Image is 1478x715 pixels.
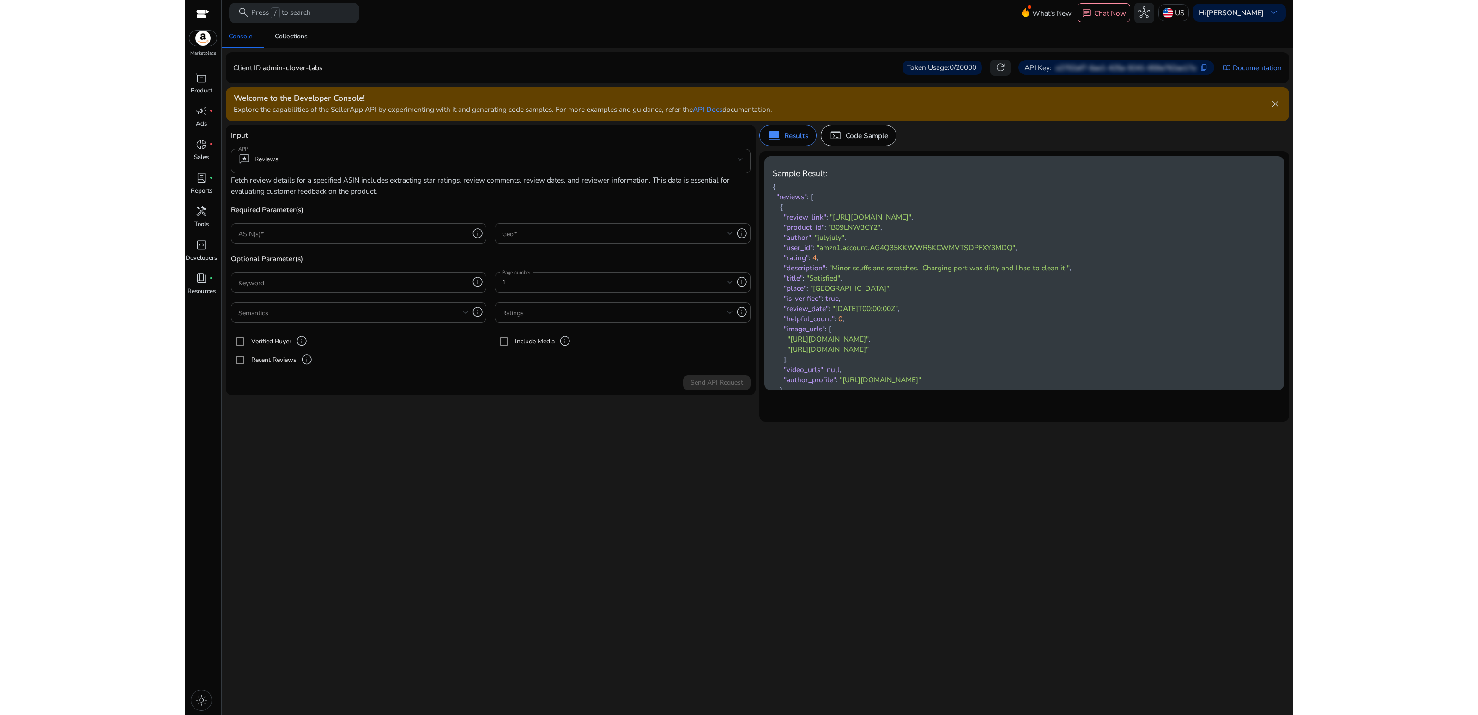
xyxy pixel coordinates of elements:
[832,304,898,313] span: "[DATE]T00:00:00Z"
[185,69,218,103] a: inventory_2Product
[238,153,279,165] div: Reviews
[898,304,900,313] span: ,
[822,293,824,303] span: :
[231,204,751,223] p: Required Parameter(s)
[1032,5,1072,21] span: What's New
[1175,5,1184,21] p: US
[1056,62,1196,73] p: e2702af7-6ae1-425a-9241-659a762ae17a
[784,365,823,374] span: "video_urls"
[238,153,250,165] span: reviews
[880,222,882,232] span: ,
[188,287,216,296] p: Resources
[231,130,751,149] p: Input
[196,120,207,129] p: Ads
[784,314,835,324] span: "helpful_count"
[1223,64,1231,72] span: import_contacts
[811,232,813,242] span: :
[1200,64,1208,72] span: content_copy
[249,355,297,365] label: Recent Reviews
[780,202,783,212] span: {
[773,182,775,191] span: {
[838,314,842,324] span: 0
[185,237,218,270] a: code_blocksDevelopers
[782,385,784,395] span: ,
[513,336,555,346] label: Include Media
[185,136,218,170] a: donut_smallfiber_manual_recordSales
[773,169,1260,178] h4: Sample Result:
[829,304,830,313] span: :
[237,6,249,18] span: search
[817,253,818,263] span: ,
[786,354,788,364] span: ,
[784,263,825,273] span: "description"
[251,7,311,18] p: Press to search
[195,72,207,84] span: inventory_2
[784,273,803,283] span: "title"
[263,62,322,73] p: admin-clover-labs
[194,220,209,229] p: Tools
[784,375,836,385] span: "author_profile"
[231,175,751,196] p: Fetch review details for a specified ASIN includes extracting star ratings, review comments, revi...
[1134,3,1155,23] button: hub
[195,239,207,251] span: code_blocks
[844,232,846,242] span: ,
[776,192,807,202] span: "reviews"
[811,192,813,202] span: [
[271,7,279,18] span: /
[784,253,809,263] span: "rating"
[1082,8,1092,18] span: chat
[472,276,484,288] span: info
[472,227,484,239] span: info
[846,130,888,141] p: Code Sample
[195,205,207,217] span: handyman
[827,365,840,374] span: null
[195,139,207,151] span: donut_small
[823,365,825,374] span: :
[784,243,813,252] span: "user_id"
[1199,9,1264,16] p: Hi
[950,62,976,73] span: 0/20000
[1163,8,1173,18] img: us.svg
[807,192,809,202] span: :
[209,276,213,281] span: fiber_manual_record
[787,344,869,354] span: "[URL][DOMAIN_NAME]"
[806,283,808,293] span: :
[1015,243,1017,252] span: ,
[209,176,213,180] span: fiber_manual_record
[195,272,207,284] span: book_4
[249,336,291,346] label: Verified Buyer
[195,172,207,184] span: lab_profile
[195,105,207,117] span: campaign
[472,306,484,318] span: info
[784,232,811,242] span: "author"
[784,283,806,293] span: "place"
[835,314,836,324] span: :
[693,104,722,114] a: API Docs
[784,293,822,303] span: "is_verified"
[736,276,748,288] span: info
[559,335,571,347] span: info
[768,129,780,141] span: computer
[825,293,839,303] span: true
[229,33,253,40] div: Console
[842,314,844,324] span: ,
[830,212,911,222] span: "[URL][DOMAIN_NAME]"
[828,222,880,232] span: "B09LNW3CY2"
[195,694,207,706] span: light_mode
[813,243,815,252] span: :
[191,187,212,196] p: Reports
[836,375,838,385] span: :
[787,334,869,344] span: "[URL][DOMAIN_NAME]"
[1024,62,1052,73] p: API Key:
[231,253,751,272] p: Optional Parameter(s)
[209,109,213,113] span: fiber_manual_record
[784,304,829,313] span: "review_date"
[1078,3,1130,22] button: chatChat Now
[185,270,218,304] a: book_4fiber_manual_recordResources
[234,93,772,103] h4: Welcome to the Developer Console!
[829,263,1070,273] span: "Minor scuffs and scratches. Charging port was dirty and I had to clean it."
[839,293,841,303] span: ,
[194,153,209,162] p: Sales
[502,278,506,287] span: 1
[815,232,844,242] span: "julyjuly"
